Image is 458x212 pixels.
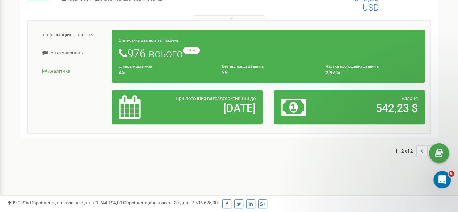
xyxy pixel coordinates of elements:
small: -18 [183,47,200,54]
a: Аналiтика [33,63,112,80]
iframe: Intercom live chat [433,171,451,188]
small: Статистика дзвінків за тиждень [119,38,179,43]
span: Оброблено дзвінків за 7 днів : [30,200,122,205]
small: Цільових дзвінків [119,64,152,69]
u: 1 744 194,00 [96,200,122,205]
u: 7 596 625,00 [192,200,218,205]
a: Центр звернень [33,44,112,62]
span: 5 [448,171,454,177]
nav: ... [395,138,438,163]
span: При поточних витратах активний до [176,96,256,101]
h4: 45 [119,70,211,75]
small: Без відповіді дзвінків [222,64,264,69]
span: Баланс [402,96,418,101]
small: Частка пропущених дзвінків [325,64,379,69]
span: Оброблено дзвінків за 30 днів : [123,200,218,205]
a: Інформаційна панель [33,26,112,44]
h2: [DATE] [168,102,256,114]
span: 1 - 2 of 2 [395,145,416,156]
span: 99,989% [7,200,29,205]
h2: 542,23 $ [330,102,418,114]
h4: 2,97 % [325,70,418,75]
h4: 29 [222,70,314,75]
h1: 976 всього [119,47,418,59]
